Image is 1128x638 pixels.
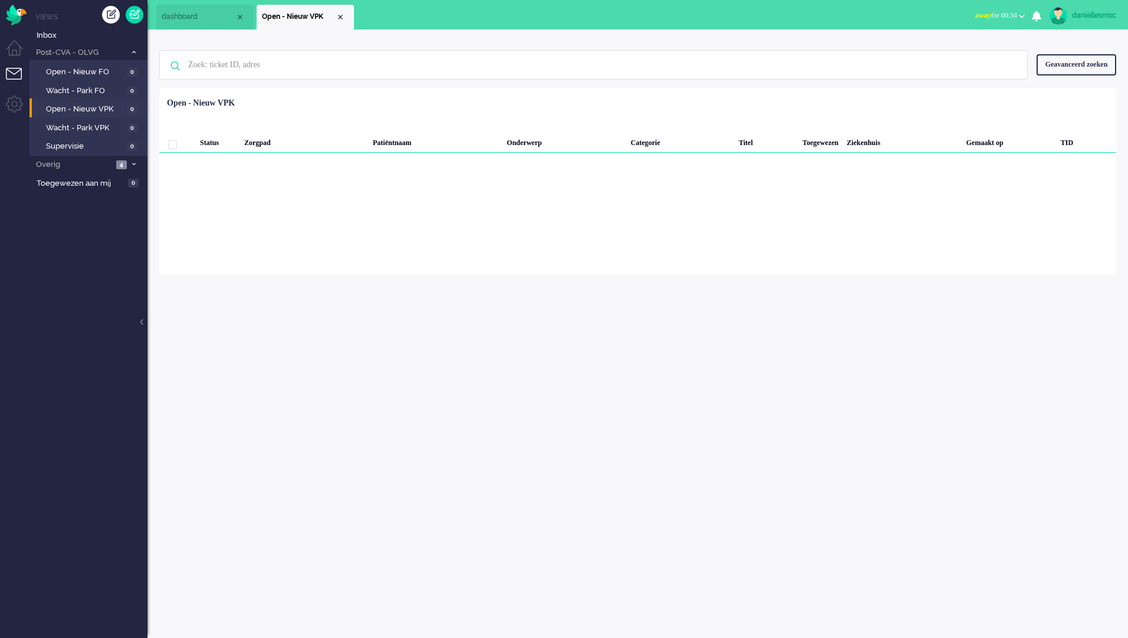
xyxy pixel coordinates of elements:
span: 0 [127,124,137,133]
span: Wacht - Park VPK [46,123,124,134]
a: daniellesmsc [1047,7,1116,25]
a: Wacht - Park FO 0 [34,84,146,97]
a: Inbox [34,28,147,41]
li: Views [35,12,147,22]
span: Toegewezen aan mij [37,178,124,189]
span: Open - Nieuw VPK [262,12,336,22]
div: Zorgpad [240,129,339,153]
div: Geavanceerd zoeken [1037,54,1116,75]
a: Toegewezen aan mij 0 [34,176,147,189]
span: 0 [127,87,137,96]
span: dashboard [162,12,235,22]
li: Tickets menu [6,68,32,94]
li: Admin menu [6,96,32,122]
span: for 00:34 [975,11,1017,19]
span: away [975,11,991,19]
a: Wacht - Park VPK 0 [34,121,146,134]
div: Creëer ticket [102,6,120,24]
div: Categorie [627,129,734,153]
span: Post-CVA - OLVG [34,47,126,58]
div: Close tab [336,12,345,22]
div: daniellesmsc [1072,9,1116,21]
li: awayfor 00:34 [968,4,1032,29]
span: 0 [127,105,137,114]
span: 4 [116,160,127,169]
span: Open - Nieuw VPK [46,104,124,115]
a: Quick Ticket [126,6,143,24]
span: Inbox [37,30,147,41]
li: Dashboard [156,5,254,29]
div: Toegewezen [798,129,842,153]
img: avatar [1050,7,1067,25]
span: 0 [127,142,137,151]
a: Supervisie 0 [34,139,146,152]
div: Status [196,129,240,153]
div: TID [1057,129,1116,153]
div: Patiëntnaam [369,129,503,153]
button: awayfor 00:34 [968,7,1032,24]
div: Gemaakt op [962,129,1057,153]
img: ic-search-icon.svg [160,51,191,81]
span: Wacht - Park FO [46,85,124,97]
div: Close tab [235,12,245,22]
span: Open - Nieuw FO [46,67,124,78]
div: Open - Nieuw VPK [167,97,235,109]
li: View [257,5,354,29]
a: Open - Nieuw FO 0 [34,65,146,78]
span: Overig [34,159,113,170]
img: flow_omnibird.svg [6,5,27,25]
div: Titel [734,129,798,153]
input: Zoek: ticket ID, adres [179,51,1011,79]
a: Omnidesk [6,8,27,17]
div: Onderwerp [503,129,627,153]
div: Ziekenhuis [842,129,962,153]
a: Open - Nieuw VPK 0 [34,102,146,115]
span: 0 [127,68,137,77]
span: Supervisie [46,141,124,152]
li: Dashboard menu [6,40,32,67]
span: 0 [128,179,139,188]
